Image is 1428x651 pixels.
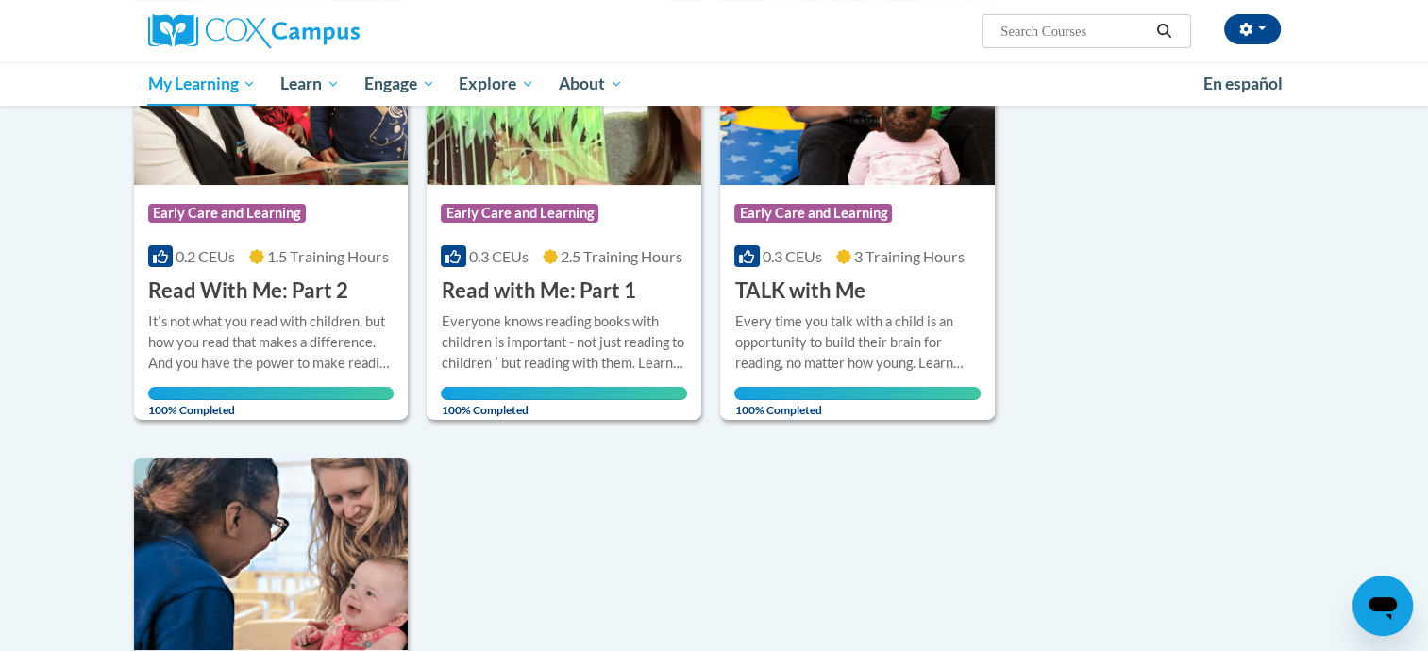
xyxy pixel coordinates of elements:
[1224,14,1281,44] button: Account Settings
[446,62,546,106] a: Explore
[364,73,435,95] span: Engage
[441,387,687,400] div: Your progress
[441,311,687,374] div: Everyone knows reading books with children is important - not just reading to children ʹ but read...
[148,387,395,400] div: Your progress
[734,276,865,306] h3: TALK with Me
[734,387,981,417] span: 100% Completed
[176,247,235,265] span: 0.2 CEUs
[441,204,598,223] span: Early Care and Learning
[1352,576,1413,636] iframe: Button to launch messaging window
[352,62,447,106] a: Engage
[267,247,389,265] span: 1.5 Training Hours
[134,458,409,650] img: Course Logo
[763,247,822,265] span: 0.3 CEUs
[280,73,340,95] span: Learn
[148,204,306,223] span: Early Care and Learning
[469,247,529,265] span: 0.3 CEUs
[148,276,348,306] h3: Read With Me: Part 2
[441,387,687,417] span: 100% Completed
[148,14,507,48] a: Cox Campus
[734,204,892,223] span: Early Care and Learning
[147,73,256,95] span: My Learning
[120,62,1309,106] div: Main menu
[148,311,395,374] div: Itʹs not what you read with children, but how you read that makes a difference. And you have the ...
[734,311,981,374] div: Every time you talk with a child is an opportunity to build their brain for reading, no matter ho...
[441,276,635,306] h3: Read with Me: Part 1
[546,62,635,106] a: About
[559,73,623,95] span: About
[734,387,981,400] div: Your progress
[136,62,269,106] a: My Learning
[148,14,360,48] img: Cox Campus
[1150,20,1178,42] button: Search
[268,62,352,106] a: Learn
[148,387,395,417] span: 100% Completed
[561,247,682,265] span: 2.5 Training Hours
[459,73,534,95] span: Explore
[999,20,1150,42] input: Search Courses
[854,247,965,265] span: 3 Training Hours
[1191,64,1295,104] a: En español
[1203,74,1283,93] span: En español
